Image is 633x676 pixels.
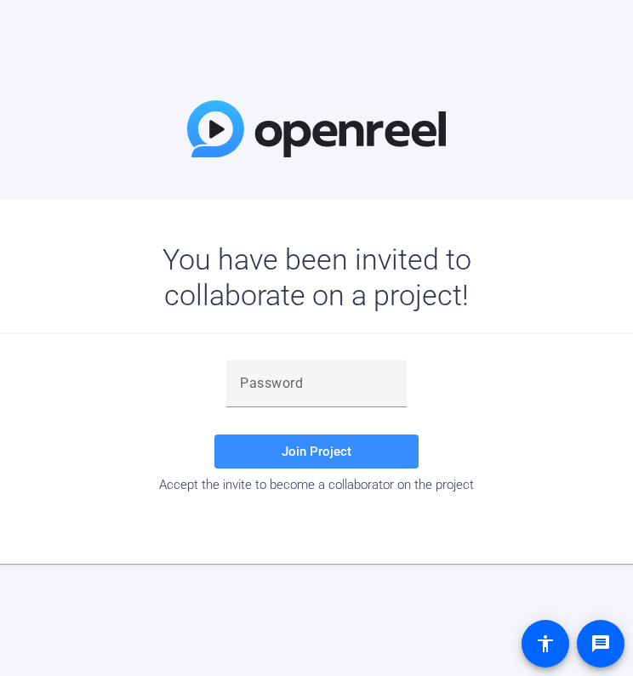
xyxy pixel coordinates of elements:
[240,373,393,394] input: Password
[113,241,521,313] div: You have been invited to collaborate on a project!
[282,444,351,459] span: Join Project
[535,633,556,654] mat-icon: accessibility
[590,633,611,654] mat-icon: message
[214,435,419,469] button: Join Project
[187,100,446,157] img: OpenReel Logo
